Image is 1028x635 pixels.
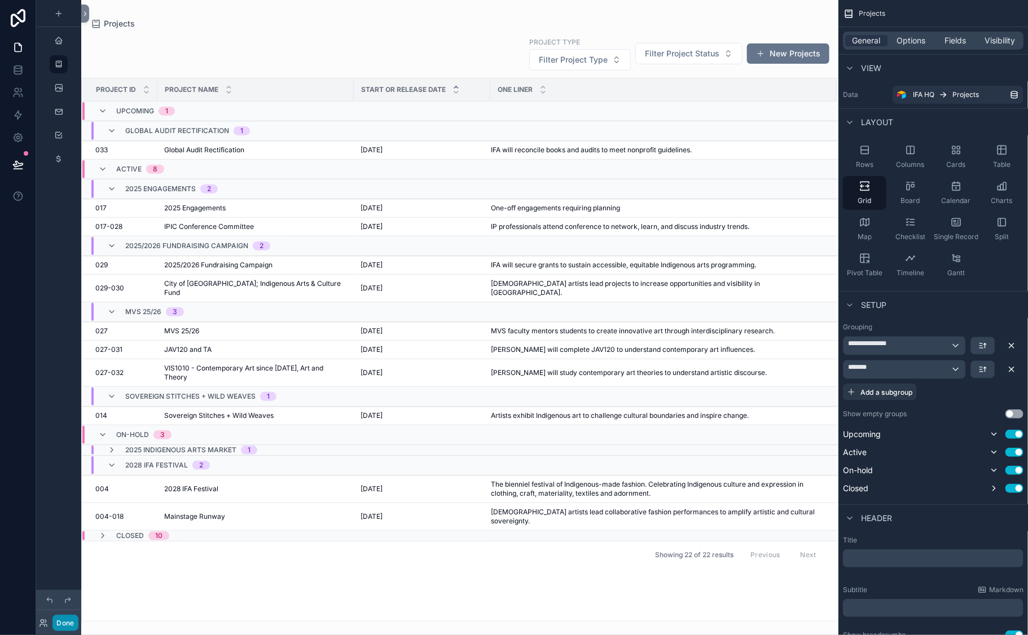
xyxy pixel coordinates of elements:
span: 2025/2026 Fundraising Campaign [164,261,273,270]
span: One-off engagements requiring planning [491,204,620,213]
a: IFA will secure grants to sustain accessible, equitable Indigenous arts programming. [491,261,823,270]
span: IFA will reconcile books and audits to meet nonprofit guidelines. [491,145,692,155]
button: Calendar [934,176,978,210]
a: JAV120 and TA [164,345,347,354]
span: 014 [95,411,107,420]
button: New Projects [747,43,829,64]
span: 004-018 [95,512,124,521]
a: [DEMOGRAPHIC_DATA] artists lead projects to increase opportunities and visibility in [GEOGRAPHIC_... [491,279,823,297]
span: The bienniel festival of Indigenous-made fashion. Celebrating Indigenous culture and expression i... [491,480,823,498]
span: 2025 Engagements [125,184,196,193]
div: 1 [248,446,251,455]
a: [DATE] [361,512,484,521]
a: Sovereign Stitches + Wild Weaves [164,411,347,420]
a: IFA will reconcile books and audits to meet nonprofit guidelines. [491,145,823,155]
a: 2025 Engagements [164,204,347,213]
a: Projects [90,18,135,29]
div: scrollable content [843,599,1023,617]
span: IFA HQ [913,90,934,99]
span: Pivot Table [847,268,882,277]
span: Layout [861,117,893,128]
span: Gantt [947,268,965,277]
a: Artists exhibit Indigenous art to challenge cultural boundaries and inspire change. [491,411,823,420]
span: Sovereign Stitches + Wild Weaves [125,392,256,401]
div: 1 [165,107,168,116]
label: Show empty groups [843,409,907,418]
span: IP professionals attend conference to network, learn, and discuss industry trends. [491,222,749,231]
a: [PERSON_NAME] will complete JAV120 to understand contemporary art influences. [491,345,823,354]
span: Projects [859,9,885,18]
span: IPIC Conference Committee [164,222,254,231]
button: Select Button [635,43,743,64]
span: Showing 22 of 22 results [655,550,733,559]
span: Projects [104,18,135,29]
div: 1 [240,126,243,135]
a: [DATE] [361,345,484,354]
span: Header [861,513,892,524]
span: JAV120 and TA [164,345,212,354]
button: Rows [843,140,886,174]
span: [DATE] [361,345,383,354]
span: Active [116,165,142,174]
a: [DEMOGRAPHIC_DATA] artists lead collaborative fashion performances to amplify artistic and cultur... [491,508,823,526]
a: 017 [95,204,151,213]
a: [DATE] [361,145,484,155]
a: MVS 25/26 [164,327,347,336]
button: Done [52,615,78,631]
a: 017-028 [95,222,151,231]
label: Grouping [843,323,872,332]
span: On-hold [843,465,873,476]
button: Split [980,212,1023,246]
a: VIS1010 - Contemporary Art since [DATE], Art and Theory [164,364,347,382]
a: 029 [95,261,151,270]
span: Upcoming [116,107,154,116]
span: Filter Project Status [645,48,719,59]
span: 017-028 [95,222,122,231]
span: [DATE] [361,284,383,293]
a: 014 [95,411,151,420]
span: 027 [95,327,108,336]
span: Project Name [165,85,218,94]
button: Single Record [934,212,978,246]
span: Filter Project Type [539,54,608,65]
span: Projects [952,90,979,99]
div: scrollable content [843,549,1023,567]
span: 033 [95,145,108,155]
button: Board [889,176,932,210]
a: IFA HQProjects [893,86,1023,104]
span: 017 [95,204,107,213]
span: Visibility [985,35,1016,46]
span: General [853,35,881,46]
a: 004 [95,484,151,493]
span: Closed [843,483,868,494]
span: Project ID [96,85,136,94]
a: 029-030 [95,284,151,293]
span: [DATE] [361,327,383,336]
a: [DATE] [361,368,484,377]
a: 004-018 [95,512,151,521]
a: [DATE] [361,484,484,493]
a: Global Audit Rectification [164,145,347,155]
span: Board [901,196,920,205]
a: [DATE] [361,327,484,336]
span: [DATE] [361,368,383,377]
div: 1 [267,392,270,401]
span: MVS 25/26 [125,307,161,316]
span: Global Audit Rectification [125,126,229,135]
a: City of [GEOGRAPHIC_DATA]; Indigenous Arts & Culture Fund [164,279,347,297]
span: 2025/2026 Fundraising Campaign [125,241,248,250]
span: Grid [858,196,872,205]
span: Mainstage Runway [164,512,225,521]
img: Airtable Logo [897,90,906,99]
a: MVS faculty mentors students to create innovative art through interdisciplinary research. [491,327,823,336]
a: [DATE] [361,261,484,270]
label: Title [843,536,1023,545]
span: 029-030 [95,284,124,293]
a: IPIC Conference Committee [164,222,347,231]
span: Fields [945,35,967,46]
span: Add a subgroup [860,388,913,396]
span: Split [995,232,1009,241]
